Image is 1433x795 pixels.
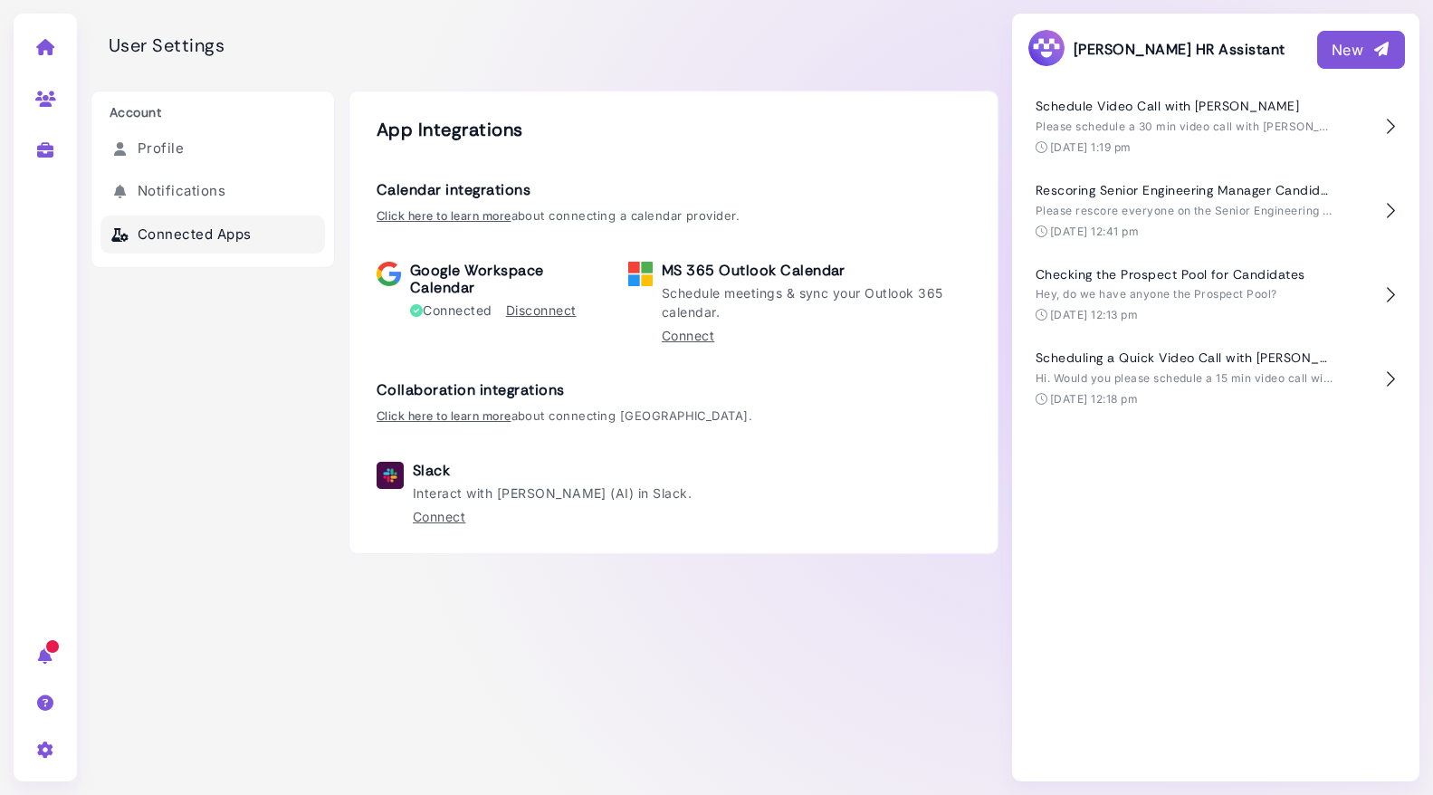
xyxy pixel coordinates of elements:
a: Click here to learn more [377,408,511,423]
h3: Collaboration integrations [377,381,970,398]
button: Scheduling a Quick Video Call with [PERSON_NAME] Hi. Would you please schedule a 15 min video cal... [1027,337,1405,421]
h3: Slack [413,462,692,479]
h4: Checking the Prospect Pool for Candidates [1036,267,1334,283]
p: about connecting [GEOGRAPHIC_DATA]. [377,407,970,426]
img: Google Workspace [377,262,401,287]
h4: Rescoring Senior Engineering Manager Candidates [1036,183,1334,198]
span: Please rescore everyone on the Senior Engineering Manager. [1036,204,1374,217]
h3: Google Workspace Calendar [410,262,592,296]
button: Schedule Video Call with [PERSON_NAME] Please schedule a 30 min video call with [PERSON_NAME] to ... [1027,85,1405,169]
p: Schedule meetings & sync your Outlook 365 calendar. [662,283,970,321]
h2: User Settings [91,34,225,56]
time: [DATE] 12:18 pm [1050,392,1138,406]
time: [DATE] 1:19 pm [1050,140,1132,154]
h3: [PERSON_NAME] HR Assistant [1027,28,1285,71]
button: Rescoring Senior Engineering Manager Candidates Please rescore everyone on the Senior Engineering... [1027,169,1405,254]
a: Connect [662,326,714,345]
h3: Account [100,105,325,120]
h4: Schedule Video Call with [PERSON_NAME] [1036,99,1334,114]
h3: Calendar integrations [377,181,970,198]
a: Disconnect [506,301,577,320]
h3: MS 365 Outlook Calendar [662,262,970,279]
time: [DATE] 12:41 pm [1050,225,1139,238]
p: Interact with [PERSON_NAME] (AI) in Slack. [413,484,692,503]
a: Profile [100,129,325,168]
button: New [1317,31,1405,69]
a: Connected Apps [100,216,325,254]
span: Connected [410,301,492,320]
h4: Scheduling a Quick Video Call with [PERSON_NAME] [1036,350,1334,366]
div: New [1332,39,1390,61]
img: Microsoft 365 [628,262,653,286]
span: Hey, do we have anyone the Prospect Pool? [1036,287,1277,301]
h2: App Integrations [377,119,970,140]
button: Checking the Prospect Pool for Candidates Hey, do we have anyone the Prospect Pool? [DATE] 12:13 pm [1027,254,1405,338]
img: Slack [377,462,404,489]
p: about connecting a calendar provider. [377,207,970,225]
time: [DATE] 12:13 pm [1050,308,1138,321]
a: Connect [413,507,465,526]
a: Notifications [100,172,325,211]
a: Click here to learn more [377,208,511,223]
